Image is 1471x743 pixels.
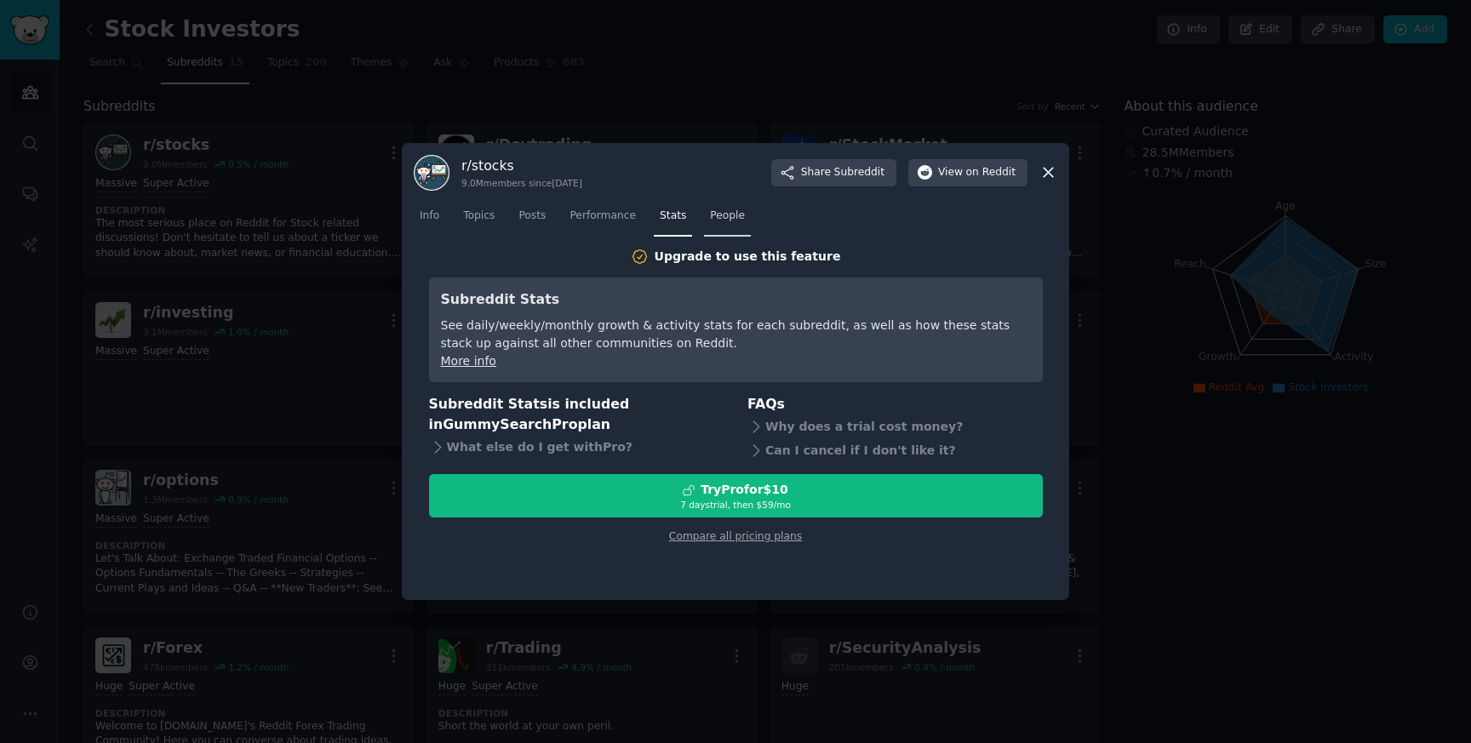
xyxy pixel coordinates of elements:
span: Posts [518,209,546,224]
span: People [710,209,745,224]
a: More info [441,354,496,368]
div: Why does a trial cost money? [747,414,1043,438]
h3: r/ stocks [461,157,582,174]
span: GummySearch Pro [443,416,577,432]
span: Topics [463,209,495,224]
h3: Subreddit Stats is included in plan [429,394,724,436]
div: Upgrade to use this feature [655,248,841,266]
span: Info [420,209,439,224]
span: Share [801,165,884,180]
div: 9.0M members since [DATE] [461,177,582,189]
span: View [938,165,1016,180]
a: Compare all pricing plans [669,530,802,542]
div: Can I cancel if I don't like it? [747,438,1043,462]
span: Performance [570,209,636,224]
img: stocks [414,155,449,191]
a: Performance [564,203,642,237]
div: What else do I get with Pro ? [429,436,724,460]
button: TryProfor$107 daystrial, then $59/mo [429,474,1043,517]
span: Stats [660,209,686,224]
div: 7 days trial, then $ 59 /mo [430,499,1042,511]
a: People [704,203,751,237]
a: Topics [457,203,501,237]
h3: FAQs [747,394,1043,415]
span: on Reddit [966,165,1016,180]
h3: Subreddit Stats [441,289,1031,311]
button: ShareSubreddit [771,159,896,186]
a: Stats [654,203,692,237]
div: Try Pro for $10 [701,481,788,499]
div: See daily/weekly/monthly growth & activity stats for each subreddit, as well as how these stats s... [441,317,1031,352]
a: Posts [512,203,552,237]
span: Subreddit [834,165,884,180]
a: Info [414,203,445,237]
button: Viewon Reddit [908,159,1027,186]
